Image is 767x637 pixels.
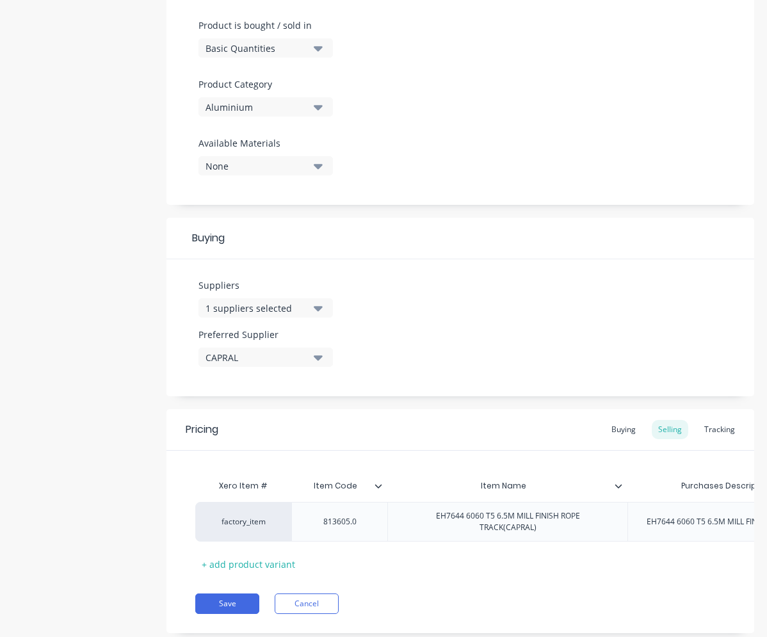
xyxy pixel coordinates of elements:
div: CAPRAL [206,351,308,364]
div: Item Code [291,470,380,502]
button: None [198,156,333,175]
label: Suppliers [198,278,333,292]
div: Basic Quantities [206,42,308,55]
div: Aluminium [206,101,308,114]
div: None [206,159,308,173]
button: Aluminium [198,97,333,117]
div: Item Code [291,473,387,499]
button: Basic Quantities [198,38,333,58]
label: Product Category [198,77,327,91]
div: Buying [605,420,642,439]
button: CAPRAL [198,348,333,367]
button: Save [195,593,259,614]
div: 813605.0 [308,513,372,530]
div: Selling [652,420,688,439]
div: factory_item [208,516,279,528]
div: Item Name [387,473,627,499]
div: Buying [166,218,754,259]
div: EH7644 6060 T5 6.5M MILL FINISH ROPE TRACK(CAPRAL) [402,508,613,536]
div: Tracking [698,420,741,439]
div: + add product variant [195,554,302,574]
button: 1 suppliers selected [198,298,333,318]
label: Preferred Supplier [198,328,333,341]
div: Xero Item # [195,473,291,499]
label: Product is bought / sold in [198,19,327,32]
div: Item Name [387,470,620,502]
button: Cancel [275,593,339,614]
label: Available Materials [198,136,333,150]
div: 1 suppliers selected [206,302,308,315]
div: Pricing [186,422,218,437]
